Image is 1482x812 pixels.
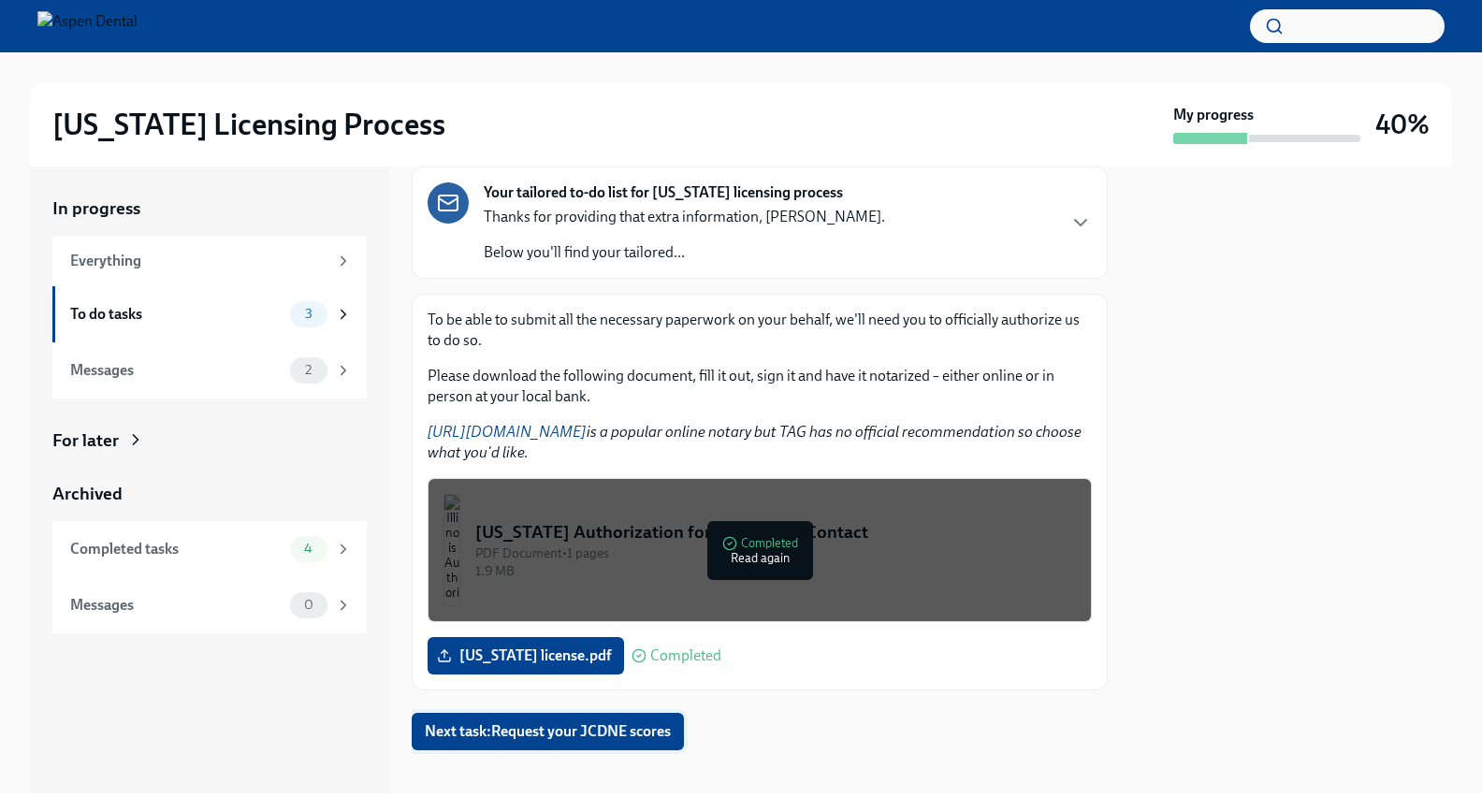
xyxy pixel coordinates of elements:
[475,544,1076,562] div: PDF Document • 1 pages
[52,482,367,506] a: Archived
[70,304,283,325] div: To do tasks
[70,360,283,381] div: Messages
[428,637,624,674] label: [US_STATE] license.pdf
[1375,108,1430,141] h3: 40%
[52,236,367,286] a: Everything
[52,196,367,221] a: In progress
[294,363,323,377] span: 2
[52,342,367,399] a: Messages2
[412,713,684,750] button: Next task:Request your JCDNE scores
[428,478,1092,622] button: [US_STATE] Authorization for Third Party ContactPDF Document•1 pages1.9 MBCompletedRead again
[70,251,327,271] div: Everything
[484,182,843,203] strong: Your tailored to-do list for [US_STATE] licensing process
[52,106,445,143] h2: [US_STATE] Licensing Process
[293,542,324,556] span: 4
[70,539,283,559] div: Completed tasks
[441,646,611,665] span: [US_STATE] license.pdf
[484,207,885,227] p: Thanks for providing that extra information, [PERSON_NAME].
[484,242,885,263] p: Below you'll find your tailored...
[425,722,671,741] span: Next task : Request your JCDNE scores
[428,366,1092,407] p: Please download the following document, fill it out, sign it and have it notarized – either onlin...
[475,562,1076,580] div: 1.9 MB
[294,307,324,321] span: 3
[37,11,138,41] img: Aspen Dental
[443,494,460,606] img: Illinois Authorization for Third Party Contact
[293,598,325,612] span: 0
[52,428,367,453] a: For later
[52,521,367,577] a: Completed tasks4
[428,310,1092,351] p: To be able to submit all the necessary paperwork on your behalf, we'll need you to officially aut...
[428,423,1082,461] em: is a popular online notary but TAG has no official recommendation so choose what you'd like.
[650,648,721,663] span: Completed
[70,595,283,616] div: Messages
[52,577,367,633] a: Messages0
[475,520,1076,544] div: [US_STATE] Authorization for Third Party Contact
[1173,105,1254,125] strong: My progress
[52,286,367,342] a: To do tasks3
[52,428,119,453] div: For later
[428,423,587,441] a: [URL][DOMAIN_NAME]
